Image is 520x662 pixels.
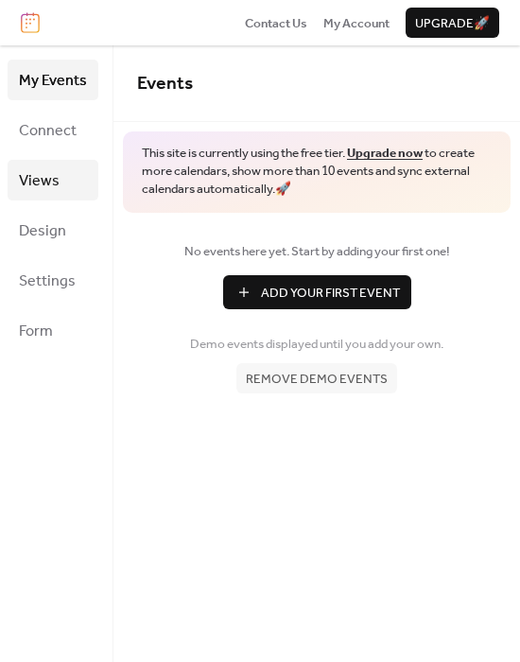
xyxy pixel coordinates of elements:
[223,275,411,309] button: Add Your First Event
[21,12,40,33] img: logo
[261,284,400,303] span: Add Your First Event
[8,310,98,351] a: Form
[8,260,98,301] a: Settings
[19,217,66,246] span: Design
[137,242,496,261] span: No events here yet. Start by adding your first one!
[245,14,307,33] span: Contact Us
[245,13,307,32] a: Contact Us
[19,267,76,296] span: Settings
[8,160,98,200] a: Views
[415,14,490,33] span: Upgrade 🚀
[236,363,397,393] button: Remove demo events
[19,116,77,146] span: Connect
[137,275,496,309] a: Add Your First Event
[19,66,87,96] span: My Events
[8,60,98,100] a: My Events
[347,141,423,165] a: Upgrade now
[8,110,98,150] a: Connect
[190,335,443,354] span: Demo events displayed until you add your own.
[323,14,390,33] span: My Account
[8,210,98,251] a: Design
[406,8,499,38] button: Upgrade🚀
[19,317,53,346] span: Form
[19,166,60,196] span: Views
[246,370,388,389] span: Remove demo events
[323,13,390,32] a: My Account
[137,66,193,101] span: Events
[142,145,492,199] span: This site is currently using the free tier. to create more calendars, show more than 10 events an...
